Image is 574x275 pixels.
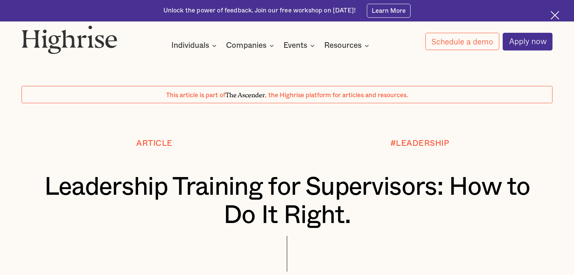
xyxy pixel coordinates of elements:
a: Learn More [367,4,411,17]
div: Events [283,41,317,50]
span: The Ascender [225,90,265,98]
div: #LEADERSHIP [390,139,449,148]
div: Companies [226,41,266,50]
div: Companies [226,41,276,50]
div: Individuals [171,41,209,50]
div: Unlock the power of feedback. Join our free workshop on [DATE]! [163,6,356,15]
div: Article [136,139,172,148]
div: Resources [324,41,362,50]
a: Apply now [503,33,552,50]
h1: Leadership Training for Supervisors: How to Do It Right. [44,173,531,229]
img: Cross icon [551,11,559,20]
span: , the Highrise platform for articles and resources. [265,92,408,98]
img: Highrise logo [22,25,117,54]
div: Events [283,41,307,50]
a: Schedule a demo [425,33,499,50]
div: Resources [324,41,371,50]
span: This article is part of [166,92,225,98]
div: Individuals [171,41,219,50]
